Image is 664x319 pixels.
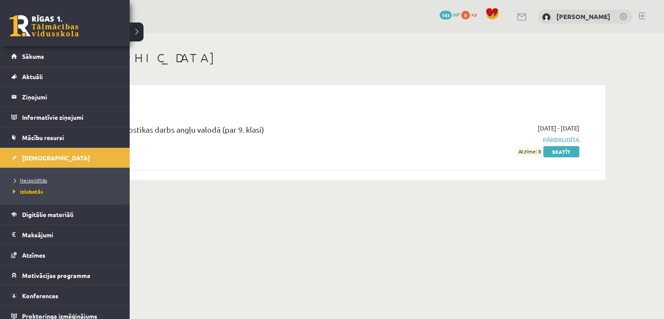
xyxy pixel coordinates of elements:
span: Sākums [22,52,44,60]
a: 143 mP [440,11,460,18]
a: Neizpildītās [11,176,121,184]
span: [DATE] - [DATE] [538,124,579,133]
span: Mācību resursi [22,134,64,141]
span: Atzīme: 8 [517,147,542,156]
span: [DEMOGRAPHIC_DATA] [22,154,90,162]
span: mP [453,11,460,18]
span: Izlabotās [11,188,43,195]
span: 0 [461,11,470,19]
legend: Informatīvie ziņojumi [22,107,119,127]
a: [PERSON_NAME] [556,12,610,21]
a: 0 xp [461,11,481,18]
a: Atzīmes [11,245,119,265]
a: Mācību resursi [11,128,119,147]
span: Digitālie materiāli [22,211,73,218]
div: 10.b2 klases diagnostikas darbs angļu valodā (par 9. klasi) [65,124,403,140]
a: Informatīvie ziņojumi [11,107,119,127]
a: Skatīt [543,146,579,157]
span: Motivācijas programma [22,271,90,279]
a: Ziņojumi [11,87,119,107]
img: Toms Sīmansons [542,13,551,22]
span: Aktuāli [22,73,43,80]
a: Izlabotās [11,188,121,195]
a: Aktuāli [11,67,119,86]
a: [DEMOGRAPHIC_DATA] [11,148,119,168]
a: Motivācijas programma [11,265,119,285]
span: Atzīmes [22,251,45,259]
a: Rīgas 1. Tālmācības vidusskola [10,15,79,37]
span: Neizpildītās [11,177,47,184]
a: Maksājumi [11,225,119,245]
span: xp [471,11,477,18]
h1: [DEMOGRAPHIC_DATA] [52,51,605,65]
span: Konferences [22,292,58,300]
span: Pārbaudīta [416,135,579,144]
span: 143 [440,11,452,19]
legend: Maksājumi [22,225,119,245]
legend: Ziņojumi [22,87,119,107]
a: Sākums [11,46,119,66]
a: Konferences [11,286,119,306]
a: Digitālie materiāli [11,204,119,224]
